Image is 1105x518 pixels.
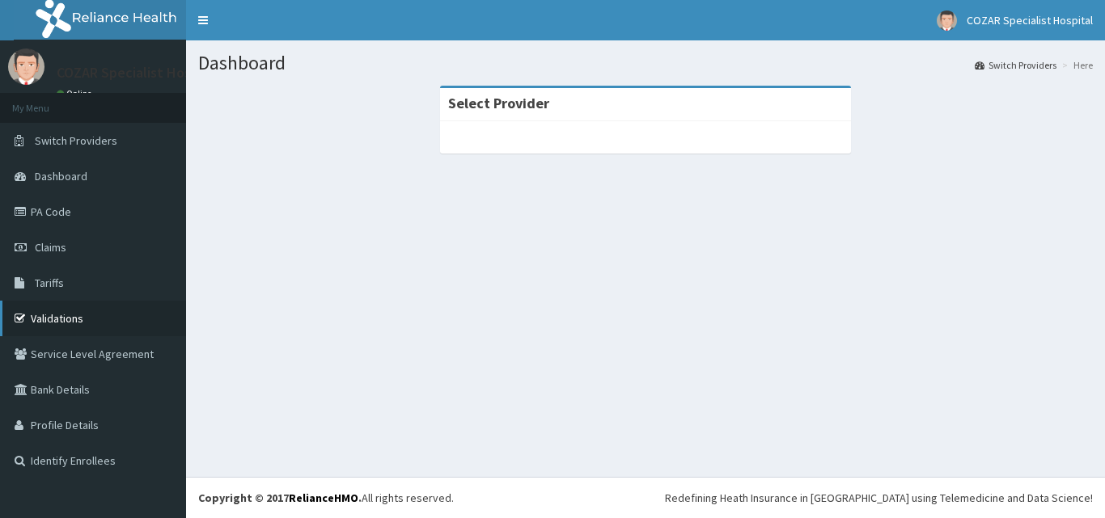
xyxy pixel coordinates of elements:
img: User Image [8,48,44,85]
span: Tariffs [35,276,64,290]
span: Claims [35,240,66,255]
li: Here [1058,58,1093,72]
span: COZAR Specialist Hospital [967,13,1093,27]
footer: All rights reserved. [186,477,1105,518]
strong: Copyright © 2017 . [198,491,362,505]
span: Dashboard [35,169,87,183]
a: RelianceHMO [289,491,358,505]
h1: Dashboard [198,53,1093,74]
p: COZAR Specialist Hospital [57,65,220,80]
strong: Select Provider [448,94,549,112]
a: Online [57,88,95,99]
div: Redefining Heath Insurance in [GEOGRAPHIC_DATA] using Telemedicine and Data Science! [665,490,1093,506]
img: User Image [937,11,957,31]
a: Switch Providers [975,58,1056,72]
span: Switch Providers [35,133,117,148]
